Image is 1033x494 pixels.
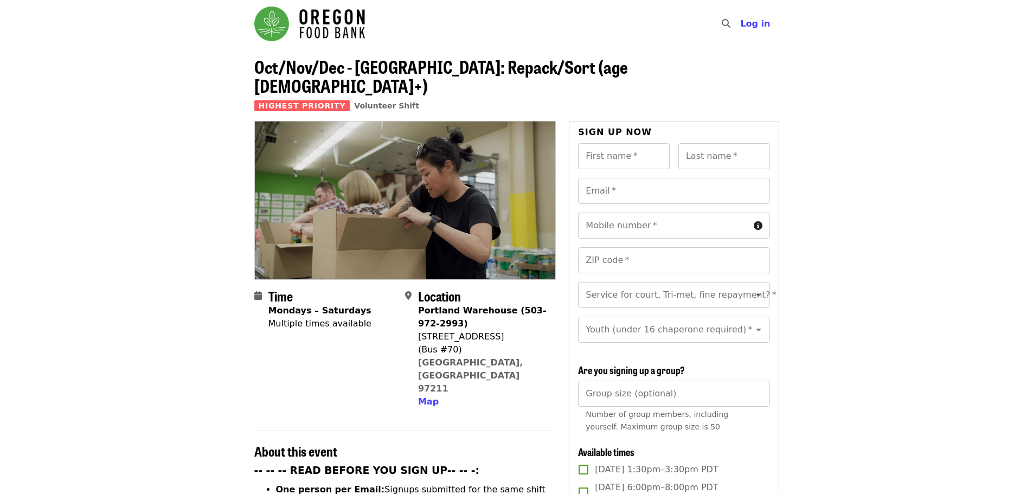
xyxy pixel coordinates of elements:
[354,101,419,110] a: Volunteer Shift
[732,13,779,35] button: Log in
[254,291,262,301] i: calendar icon
[418,357,523,394] a: [GEOGRAPHIC_DATA], [GEOGRAPHIC_DATA] 97211
[678,143,770,169] input: Last name
[578,381,769,407] input: [object Object]
[254,441,337,460] span: About this event
[405,291,412,301] i: map-marker-alt icon
[578,178,769,204] input: Email
[586,410,728,431] span: Number of group members, including yourself. Maximum group size is 50
[418,396,439,407] span: Map
[418,286,461,305] span: Location
[254,100,350,111] span: Highest Priority
[578,445,634,459] span: Available times
[578,213,749,239] input: Mobile number
[418,395,439,408] button: Map
[255,121,556,279] img: Oct/Nov/Dec - Portland: Repack/Sort (age 8+) organized by Oregon Food Bank
[751,322,766,337] button: Open
[254,7,365,41] img: Oregon Food Bank - Home
[578,363,685,377] span: Are you signing up a group?
[595,463,718,476] span: [DATE] 1:30pm–3:30pm PDT
[722,18,730,29] i: search icon
[418,330,547,343] div: [STREET_ADDRESS]
[754,221,762,231] i: circle-info icon
[268,317,371,330] div: Multiple times available
[268,305,371,316] strong: Mondays – Saturdays
[418,305,547,329] strong: Portland Warehouse (503-972-2993)
[578,127,652,137] span: Sign up now
[578,143,670,169] input: First name
[254,465,480,476] strong: -- -- -- READ BEFORE YOU SIGN UP-- -- -:
[737,11,746,37] input: Search
[254,54,628,98] span: Oct/Nov/Dec - [GEOGRAPHIC_DATA]: Repack/Sort (age [DEMOGRAPHIC_DATA]+)
[268,286,293,305] span: Time
[740,18,770,29] span: Log in
[578,247,769,273] input: ZIP code
[751,287,766,303] button: Open
[418,343,547,356] div: (Bus #70)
